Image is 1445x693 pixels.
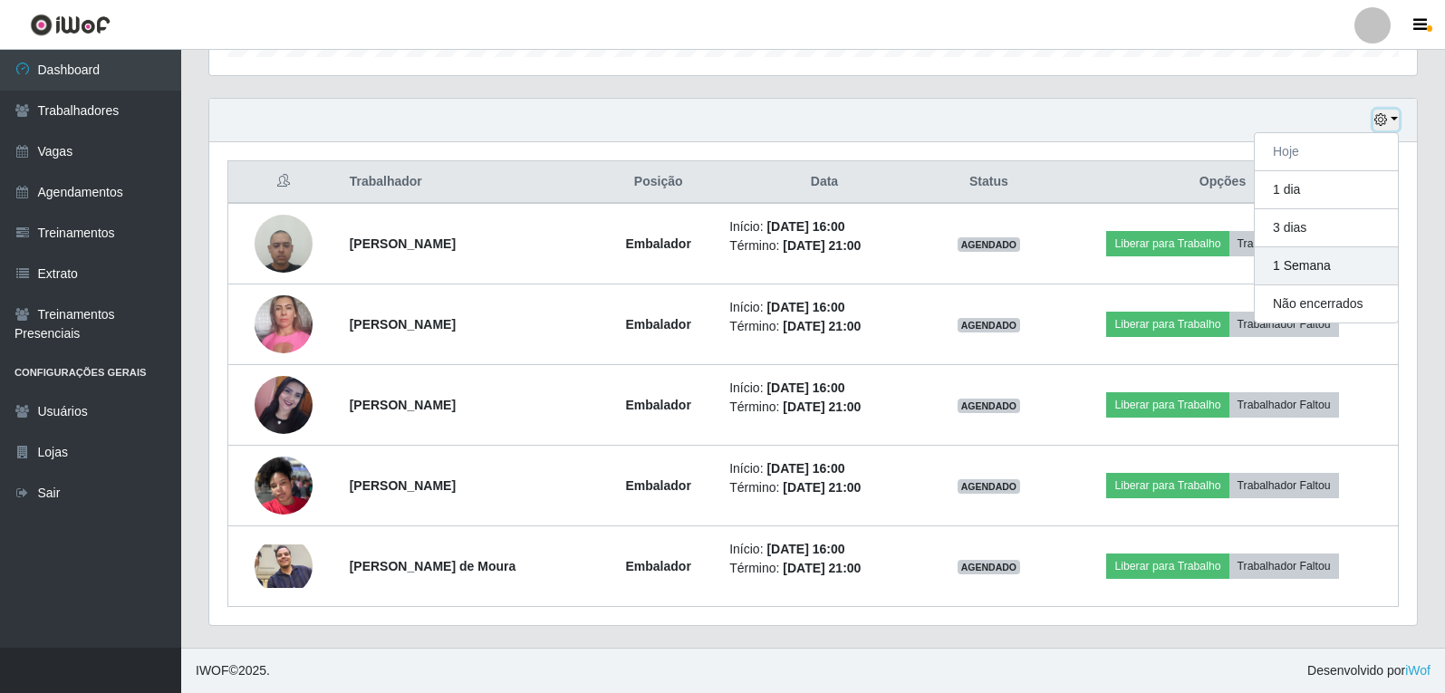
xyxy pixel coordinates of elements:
th: Posição [598,161,718,204]
li: Término: [729,559,920,578]
strong: [PERSON_NAME] de Moura [350,559,516,573]
img: 1689780238947.jpeg [255,285,313,362]
strong: Embalador [625,478,690,493]
time: [DATE] 21:00 [783,238,861,253]
li: Início: [729,540,920,559]
strong: [PERSON_NAME] [350,478,456,493]
th: Opções [1047,161,1399,204]
th: Trabalhador [339,161,599,204]
time: [DATE] 16:00 [766,300,844,314]
button: Liberar para Trabalho [1106,392,1228,418]
time: [DATE] 21:00 [783,480,861,495]
button: Trabalhador Faltou [1229,553,1339,579]
li: Término: [729,317,920,336]
img: 1752499690681.jpeg [255,376,313,434]
img: 1719358783577.jpeg [255,447,313,524]
button: 3 dias [1255,209,1398,247]
img: 1693507860054.jpeg [255,205,313,282]
span: AGENDADO [958,479,1021,494]
time: [DATE] 21:00 [783,561,861,575]
button: Trabalhador Faltou [1229,473,1339,498]
button: 1 Semana [1255,247,1398,285]
span: AGENDADO [958,318,1021,332]
button: Liberar para Trabalho [1106,231,1228,256]
time: [DATE] 16:00 [766,542,844,556]
time: [DATE] 21:00 [783,319,861,333]
span: Desenvolvido por [1307,661,1431,680]
strong: Embalador [625,559,690,573]
time: [DATE] 16:00 [766,219,844,234]
strong: [PERSON_NAME] [350,398,456,412]
strong: [PERSON_NAME] [350,236,456,251]
time: [DATE] 16:00 [766,461,844,476]
a: iWof [1405,663,1431,678]
li: Término: [729,398,920,417]
button: 1 dia [1255,171,1398,209]
li: Término: [729,478,920,497]
li: Início: [729,459,920,478]
span: AGENDADO [958,560,1021,574]
button: Hoje [1255,133,1398,171]
strong: Embalador [625,398,690,412]
span: AGENDADO [958,399,1021,413]
img: CoreUI Logo [30,14,111,36]
li: Início: [729,298,920,317]
button: Liberar para Trabalho [1106,553,1228,579]
button: Liberar para Trabalho [1106,473,1228,498]
button: Liberar para Trabalho [1106,312,1228,337]
strong: Embalador [625,317,690,332]
img: 1733961547781.jpeg [255,544,313,588]
time: [DATE] 16:00 [766,380,844,395]
li: Início: [729,379,920,398]
strong: Embalador [625,236,690,251]
button: Não encerrados [1255,285,1398,322]
li: Início: [729,217,920,236]
button: Trabalhador Faltou [1229,392,1339,418]
time: [DATE] 21:00 [783,399,861,414]
th: Data [718,161,930,204]
li: Término: [729,236,920,255]
strong: [PERSON_NAME] [350,317,456,332]
span: AGENDADO [958,237,1021,252]
button: Trabalhador Faltou [1229,312,1339,337]
span: © 2025 . [196,661,270,680]
button: Trabalhador Faltou [1229,231,1339,256]
span: IWOF [196,663,229,678]
th: Status [930,161,1047,204]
